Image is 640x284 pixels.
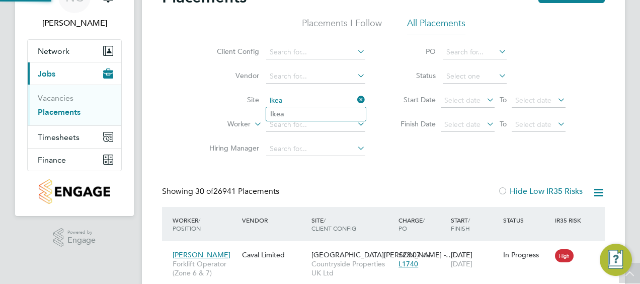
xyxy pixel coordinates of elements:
[173,216,201,232] span: / Position
[28,62,121,85] button: Jobs
[497,117,510,130] span: To
[173,250,230,259] span: [PERSON_NAME]
[451,259,472,268] span: [DATE]
[302,17,382,35] li: Placements I Follow
[201,71,259,80] label: Vendor
[173,259,237,277] span: Forklift Operator (Zone 6 & 7)
[448,245,501,273] div: [DATE]
[170,245,605,253] a: [PERSON_NAME]Forklift Operator (Zone 6 & 7)Caval Limited[GEOGRAPHIC_DATA][PERSON_NAME] -…Countrys...
[515,120,551,129] span: Select date
[266,142,365,156] input: Search for...
[28,40,121,62] button: Network
[423,251,431,259] span: / hr
[503,250,550,259] div: In Progress
[270,110,284,118] b: Ikea
[398,216,425,232] span: / PO
[27,17,122,29] span: Nicholas Cole
[311,259,393,277] span: Countryside Properties UK Ltd
[443,45,507,59] input: Search for...
[501,211,553,229] div: Status
[162,186,281,197] div: Showing
[38,155,66,165] span: Finance
[38,46,69,56] span: Network
[38,93,73,103] a: Vacancies
[27,179,122,204] a: Go to home page
[195,186,213,196] span: 30 of
[67,228,96,237] span: Powered by
[552,211,587,229] div: IR35 Risk
[309,211,396,237] div: Site
[390,119,436,128] label: Finish Date
[451,216,470,232] span: / Finish
[239,245,309,264] div: Caval Limited
[39,179,110,204] img: countryside-properties-logo-retina.png
[398,259,418,268] span: L1740
[266,69,365,84] input: Search for...
[515,96,551,105] span: Select date
[448,211,501,237] div: Start
[193,119,251,129] label: Worker
[407,17,465,35] li: All Placements
[28,149,121,171] button: Finance
[555,249,574,262] span: High
[396,211,448,237] div: Charge
[444,96,481,105] span: Select date
[38,69,55,79] span: Jobs
[239,211,309,229] div: Vendor
[28,85,121,125] div: Jobs
[497,93,510,106] span: To
[38,107,81,117] a: Placements
[67,236,96,245] span: Engage
[390,47,436,56] label: PO
[390,95,436,104] label: Start Date
[38,132,79,142] span: Timesheets
[266,118,365,132] input: Search for...
[600,244,632,276] button: Engage Resource Center
[398,250,421,259] span: £23.07
[53,228,96,247] a: Powered byEngage
[201,47,259,56] label: Client Config
[444,120,481,129] span: Select date
[201,144,259,153] label: Hiring Manager
[266,94,365,108] input: Search for...
[443,69,507,84] input: Select one
[498,186,583,196] label: Hide Low IR35 Risks
[170,211,239,237] div: Worker
[201,95,259,104] label: Site
[28,126,121,148] button: Timesheets
[390,71,436,80] label: Status
[311,216,356,232] span: / Client Config
[195,186,279,196] span: 26941 Placements
[311,250,453,259] span: [GEOGRAPHIC_DATA][PERSON_NAME] -…
[266,45,365,59] input: Search for...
